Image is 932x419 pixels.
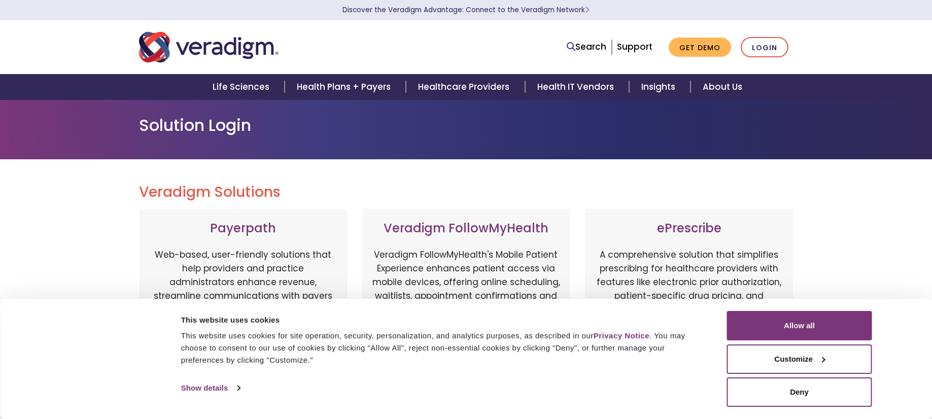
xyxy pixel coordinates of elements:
button: Customize [727,344,872,374]
a: Discover the Veradigm Advantage: Connect to the Veradigm NetworkLearn More [342,5,590,15]
button: Deny [727,377,872,407]
a: Health Plans + Payers [285,74,406,100]
h3: Veradigm FollowMyHealth [372,221,560,236]
button: Allow all [727,311,872,340]
a: Insights [629,74,691,100]
a: Search [567,40,606,54]
h2: Veradigm Solutions [139,184,793,201]
a: Get Demo [669,38,731,57]
div: This website uses cookies for site operation, security, personalization, and analytics purposes, ... [181,330,704,366]
h3: ePrescribe [595,221,783,236]
h3: Payerpath [149,221,337,236]
p: Veradigm FollowMyHealth's Mobile Patient Experience enhances patient access via mobile devices, o... [372,248,560,344]
a: Support [617,41,652,53]
a: Life Sciences [200,74,285,100]
span: Learn More [585,5,590,15]
p: A comprehensive solution that simplifies prescribing for healthcare providers with features like ... [595,248,783,355]
div: This website uses cookies [181,314,704,326]
p: Web-based, user-friendly solutions that help providers and practice administrators enhance revenu... [149,248,337,355]
a: Health IT Vendors [525,74,629,100]
a: Healthcare Providers [406,74,525,100]
a: Privacy Notice [594,331,649,340]
a: About Us [691,74,754,100]
a: Login [741,37,788,58]
img: Veradigm logo [139,30,279,64]
h1: Solution Login [139,116,793,135]
a: Show details [181,380,240,396]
